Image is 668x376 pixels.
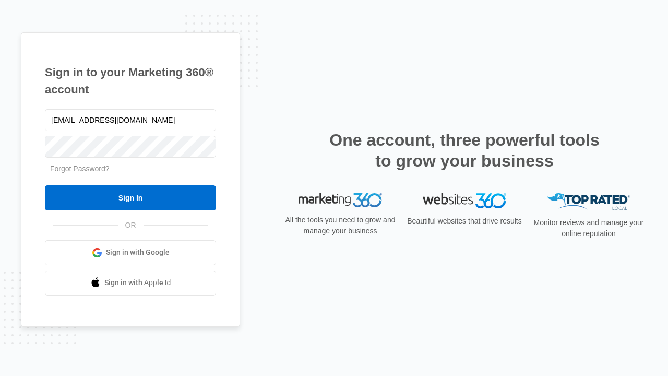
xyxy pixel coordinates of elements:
[50,164,110,173] a: Forgot Password?
[45,240,216,265] a: Sign in with Google
[104,277,171,288] span: Sign in with Apple Id
[106,247,170,258] span: Sign in with Google
[423,193,506,208] img: Websites 360
[118,220,144,231] span: OR
[45,64,216,98] h1: Sign in to your Marketing 360® account
[282,215,399,237] p: All the tools you need to grow and manage your business
[406,216,523,227] p: Beautiful websites that drive results
[45,109,216,131] input: Email
[45,185,216,210] input: Sign In
[530,217,647,239] p: Monitor reviews and manage your online reputation
[326,130,603,171] h2: One account, three powerful tools to grow your business
[299,193,382,208] img: Marketing 360
[547,193,630,210] img: Top Rated Local
[45,271,216,296] a: Sign in with Apple Id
